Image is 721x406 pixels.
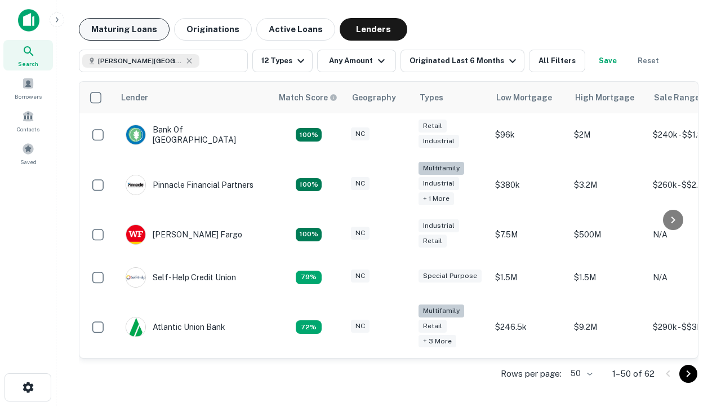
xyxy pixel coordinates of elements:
[419,320,447,333] div: Retail
[252,50,313,72] button: 12 Types
[279,91,337,104] div: Capitalize uses an advanced AI algorithm to match your search with the best lender. The match sco...
[489,113,568,156] td: $96k
[568,213,647,256] td: $500M
[419,219,459,232] div: Industrial
[568,256,647,299] td: $1.5M
[126,125,145,144] img: picture
[420,91,443,104] div: Types
[121,91,148,104] div: Lender
[419,304,464,317] div: Multifamily
[501,367,562,381] p: Rows per page:
[18,9,39,32] img: capitalize-icon.png
[410,54,519,68] div: Originated Last 6 Months
[419,162,464,175] div: Multifamily
[351,127,370,140] div: NC
[279,91,335,104] h6: Match Score
[345,82,413,113] th: Geography
[98,56,183,66] span: [PERSON_NAME][GEOGRAPHIC_DATA], [GEOGRAPHIC_DATA]
[496,91,552,104] div: Low Mortgage
[272,82,345,113] th: Capitalize uses an advanced AI algorithm to match your search with the best lender. The match sco...
[352,91,396,104] div: Geography
[126,175,145,195] img: picture
[654,91,700,104] div: Sale Range
[590,50,626,72] button: Save your search to get updates of matches that match your search criteria.
[489,299,568,356] td: $246.5k
[419,177,459,190] div: Industrial
[351,177,370,190] div: NC
[126,225,145,244] img: picture
[400,50,524,72] button: Originated Last 6 Months
[566,365,594,382] div: 50
[419,120,447,133] div: Retail
[15,92,42,101] span: Borrowers
[489,82,568,113] th: Low Mortgage
[489,156,568,213] td: $380k
[3,105,53,136] a: Contacts
[126,268,145,287] img: picture
[419,335,456,348] div: + 3 more
[351,227,370,240] div: NC
[126,317,225,337] div: Atlantic Union Bank
[568,156,647,213] td: $3.2M
[3,138,53,169] a: Saved
[126,224,242,245] div: [PERSON_NAME] Fargo
[126,317,145,337] img: picture
[529,50,585,72] button: All Filters
[568,299,647,356] td: $9.2M
[413,82,489,113] th: Types
[419,135,459,148] div: Industrial
[126,267,236,288] div: Self-help Credit Union
[665,280,721,334] iframe: Chat Widget
[296,271,322,284] div: Matching Properties: 11, hasApolloMatch: undefined
[419,235,447,248] div: Retail
[296,178,322,192] div: Matching Properties: 25, hasApolloMatch: undefined
[679,365,697,383] button: Go to next page
[351,270,370,283] div: NC
[256,18,335,41] button: Active Loans
[317,50,396,72] button: Any Amount
[3,73,53,103] a: Borrowers
[419,192,454,205] div: + 1 more
[296,128,322,142] div: Matching Properties: 14, hasApolloMatch: undefined
[79,18,170,41] button: Maturing Loans
[489,213,568,256] td: $7.5M
[630,50,666,72] button: Reset
[20,157,37,166] span: Saved
[296,320,322,334] div: Matching Properties: 10, hasApolloMatch: undefined
[568,113,647,156] td: $2M
[351,320,370,333] div: NC
[114,82,272,113] th: Lender
[575,91,634,104] div: High Mortgage
[296,228,322,241] div: Matching Properties: 14, hasApolloMatch: undefined
[126,125,261,145] div: Bank Of [GEOGRAPHIC_DATA]
[174,18,252,41] button: Originations
[18,59,38,68] span: Search
[568,82,647,113] th: High Mortgage
[17,125,39,134] span: Contacts
[126,175,253,195] div: Pinnacle Financial Partners
[612,367,655,381] p: 1–50 of 62
[340,18,407,41] button: Lenders
[3,40,53,70] a: Search
[489,256,568,299] td: $1.5M
[419,270,482,283] div: Special Purpose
